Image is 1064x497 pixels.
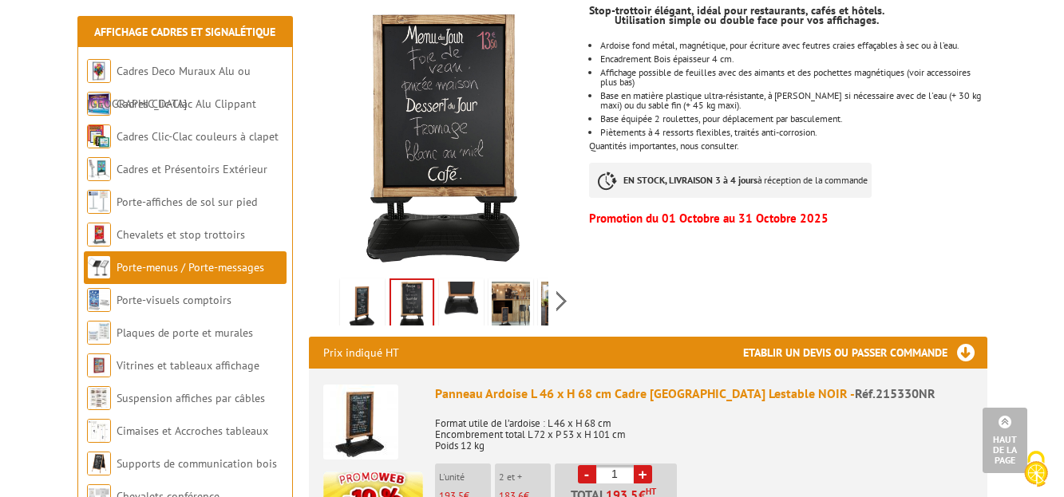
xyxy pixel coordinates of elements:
img: Cookies (fenêtre modale) [1016,449,1056,489]
a: Suspension affiches par câbles [117,391,265,405]
img: Porte-affiches de sol sur pied [87,190,111,214]
p: Promotion du 01 Octobre au 31 Octobre 2025 [589,214,987,223]
img: Porte-menus / Porte-messages [87,255,111,279]
a: + [634,465,652,483]
img: 215330nr_stop-trottoirs_ardoise_cadre_bois_ressorts_2.jpg [492,282,530,331]
img: Suspension affiches par câbles [87,386,111,410]
img: Vitrines et tableaux affichage [87,353,111,377]
li: Base équipée 2 roulettes, pour déplacement par basculement. [600,114,987,124]
a: Cadres Clic-Clac Alu Clippant [117,97,256,111]
li: Piètements à 4 ressorts flexibles, traités anti-corrosion. [600,128,987,137]
img: Cadres et Présentoirs Extérieur [87,157,111,181]
div: Panneau Ardoise L 46 x H 68 cm Cadre [GEOGRAPHIC_DATA] Lestable NOIR - [435,385,973,403]
img: Porte-visuels comptoirs [87,288,111,312]
img: Plaques de porte et murales [87,321,111,345]
li: Encadrement Bois épaisseur 4 cm. [600,54,987,64]
button: Cookies (fenêtre modale) [1008,443,1064,497]
img: Cadres Clic-Clac couleurs à clapet [87,124,111,148]
li: Base en matière plastique ultra-résistante, à [PERSON_NAME] si nécessaire avec de l'eau (+ 30 kg ... [600,91,987,110]
a: Supports de communication bois [117,456,277,471]
a: Porte-affiches de sol sur pied [117,195,257,209]
a: - [578,465,596,483]
img: Cadres Deco Muraux Alu ou Bois [87,59,111,83]
img: 215330nr_stop-trottoirs_ardoise_cadre_bois_ressorts_3.jpg [541,282,579,331]
a: Haut de la page [983,408,1027,473]
a: Vitrines et tableaux affichage [117,358,259,373]
span: Next [554,288,569,314]
img: Panneau Ardoise L 46 x H 68 cm Cadre Bois sur Base Lestable NOIR [323,385,398,460]
a: Chevalets et stop trottoirs [117,227,245,242]
p: à réception de la commande [589,163,872,198]
sup: HT [646,486,656,497]
li: Affichage possible de feuilles avec des aimants et des pochettes magnétiques (voir accessoires pl... [600,68,987,87]
span: Réf.215330NR [855,385,935,401]
p: 2 et + [499,471,551,483]
img: 215330nr_chevalet_en_bois.jpg [343,282,382,331]
a: Cadres et Présentoirs Extérieur [117,162,267,176]
a: Cimaises et Accroches tableaux [117,424,268,438]
strong: EN STOCK, LIVRAISON 3 à 4 jours [623,174,757,186]
a: Plaques de porte et murales [117,325,253,340]
img: Chevalets et stop trottoirs [87,223,111,247]
h3: Etablir un devis ou passer commande [743,337,987,369]
a: Cadres Deco Muraux Alu ou [GEOGRAPHIC_DATA] [87,64,251,111]
li: Ardoise fond métal, magnétique, pour écriture avec feutres craies effaçables à sec ou à l’eau. [600,41,987,50]
a: Affichage Cadres et Signalétique [94,25,275,39]
p: Prix indiqué HT [323,337,399,369]
img: Cimaises et Accroches tableaux [87,419,111,443]
a: Porte-visuels comptoirs [117,293,231,307]
img: Supports de communication bois [87,452,111,475]
img: 215330nr_chevalet_en_bois_2.jpg [391,280,433,329]
a: Cadres Clic-Clac couleurs à clapet [117,129,279,144]
a: Porte-menus / Porte-messages [117,260,264,274]
p: Stop-trottoir élégant, idéal pour restaurants, cafés et hôtels. Utilisation simple ou double face... [589,6,987,25]
p: Format utile de l’ardoise : L 46 x H 68 cm Encombrement total L 72 x P 53 x H 101 cm Poids 12 kg [435,407,973,452]
img: 215330nr_chevalet_en_bois_3.jpg [442,282,481,331]
img: 215330nr_chevalet_en_bois_2.jpg [309,4,578,273]
p: L'unité [439,471,491,483]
